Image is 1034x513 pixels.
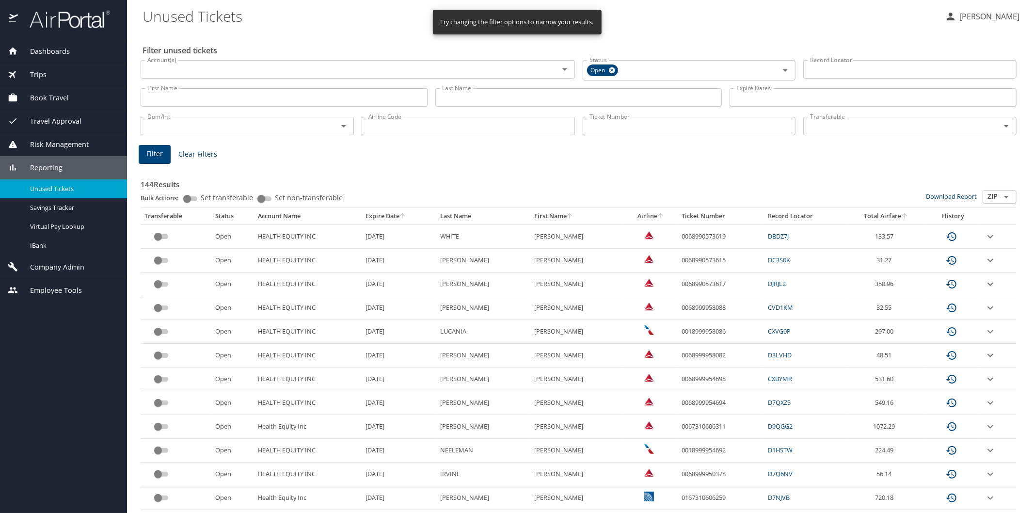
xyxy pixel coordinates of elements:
span: Reporting [18,162,63,173]
span: Set transferable [201,194,253,201]
span: Savings Tracker [30,203,115,212]
a: D7NJVB [768,493,790,502]
button: expand row [985,397,996,409]
td: LUCANIA [437,320,531,344]
td: 0167310606259 [678,486,764,510]
button: expand row [985,278,996,290]
td: 531.60 [846,368,926,391]
span: Virtual Pay Lookup [30,222,115,231]
img: airportal-logo.png [19,10,110,29]
td: Open [211,486,254,510]
span: Clear Filters [178,148,217,160]
td: [PERSON_NAME] [437,249,531,273]
th: Record Locator [764,208,846,224]
td: 133.57 [846,224,926,248]
td: HEALTH EQUITY INC [254,296,362,320]
td: [DATE] [362,296,437,320]
h3: 144 Results [141,173,1017,190]
th: Status [211,208,254,224]
a: D7Q6NV [768,469,793,478]
td: [DATE] [362,391,437,415]
button: expand row [985,350,996,361]
th: Total Airfare [846,208,926,224]
a: D1HSTW [768,446,793,454]
td: HEALTH EQUITY INC [254,249,362,273]
span: Filter [146,148,163,160]
td: [PERSON_NAME] [530,273,624,296]
p: [PERSON_NAME] [956,11,1019,22]
td: 0068999958082 [678,344,764,368]
td: Open [211,224,254,248]
th: Airline [624,208,678,224]
td: [DATE] [362,249,437,273]
button: sort [902,213,908,220]
td: NEELEMAN [437,439,531,463]
button: expand row [985,231,996,242]
button: Open [337,119,350,133]
td: 0068990573617 [678,273,764,296]
td: 48.51 [846,344,926,368]
td: Open [211,368,254,391]
td: [PERSON_NAME] [530,224,624,248]
a: D9QGG2 [768,422,793,431]
td: 549.16 [846,391,926,415]
td: [DATE] [362,344,437,368]
td: [PERSON_NAME] [530,463,624,486]
span: Travel Approval [18,116,81,127]
td: [PERSON_NAME] [530,296,624,320]
td: [PERSON_NAME] [437,415,531,439]
img: Delta Airlines [644,397,654,406]
td: [DATE] [362,224,437,248]
td: 0068999958088 [678,296,764,320]
td: 720.18 [846,486,926,510]
td: Open [211,249,254,273]
button: Open [1000,190,1013,204]
button: Open [1000,119,1013,133]
td: [PERSON_NAME] [530,439,624,463]
td: 31.27 [846,249,926,273]
td: Open [211,463,254,486]
td: 0068990573619 [678,224,764,248]
th: Expire Date [362,208,437,224]
button: expand row [985,326,996,337]
td: [DATE] [362,439,437,463]
th: History [926,208,981,224]
p: Bulk Actions: [141,193,187,202]
td: [PERSON_NAME] [530,415,624,439]
button: [PERSON_NAME] [941,8,1023,25]
td: Open [211,415,254,439]
td: [PERSON_NAME] [530,368,624,391]
td: [DATE] [362,415,437,439]
button: expand row [985,255,996,266]
td: [DATE] [362,486,437,510]
td: [DATE] [362,368,437,391]
div: Transferable [144,212,207,221]
td: HEALTH EQUITY INC [254,224,362,248]
td: [PERSON_NAME] [437,486,531,510]
span: IBank [30,241,115,250]
div: Open [587,64,618,76]
a: D7QXZ5 [768,398,791,407]
td: [PERSON_NAME] [530,391,624,415]
button: expand row [985,468,996,480]
td: HEALTH EQUITY INC [254,439,362,463]
td: [PERSON_NAME] [530,249,624,273]
img: American Airlines [644,325,654,335]
td: 1072.29 [846,415,926,439]
img: icon-airportal.png [9,10,19,29]
td: [PERSON_NAME] [437,296,531,320]
button: expand row [985,492,996,504]
td: HEALTH EQUITY INC [254,344,362,368]
span: Set non-transferable [275,194,343,201]
button: sort [399,213,406,220]
td: Open [211,391,254,415]
td: 0068999954698 [678,368,764,391]
td: 32.55 [846,296,926,320]
td: HEALTH EQUITY INC [254,368,362,391]
button: expand row [985,445,996,456]
td: Health Equity Inc [254,486,362,510]
img: Delta Airlines [644,420,654,430]
img: American Airlines [644,444,654,454]
span: Unused Tickets [30,184,115,193]
img: Delta Airlines [644,468,654,478]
